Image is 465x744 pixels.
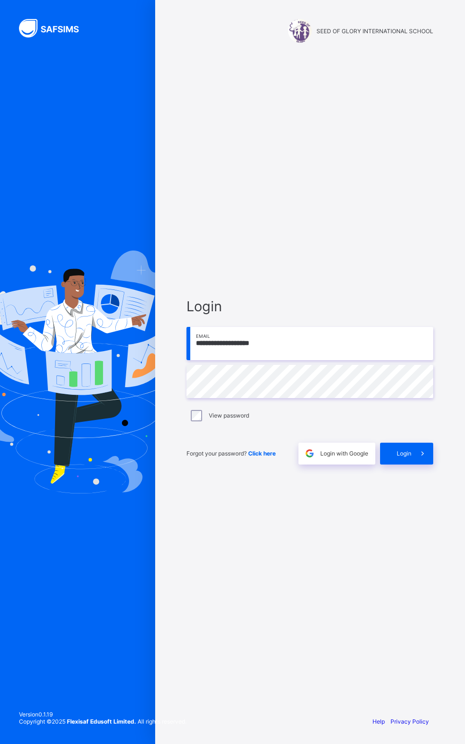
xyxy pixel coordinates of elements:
label: View password [209,412,249,419]
span: Login with Google [320,450,368,457]
img: google.396cfc9801f0270233282035f929180a.svg [304,448,315,459]
strong: Flexisaf Edusoft Limited. [67,718,136,725]
span: Copyright © 2025 All rights reserved. [19,718,186,725]
span: Login [186,298,433,315]
span: Version 0.1.19 [19,711,186,718]
a: Help [372,718,385,725]
span: Login [397,450,411,457]
img: SAFSIMS Logo [19,19,90,37]
a: Click here [248,450,276,457]
span: Forgot your password? [186,450,276,457]
span: SEED OF GLORY INTERNATIONAL SCHOOL [316,28,433,35]
a: Privacy Policy [391,718,429,725]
